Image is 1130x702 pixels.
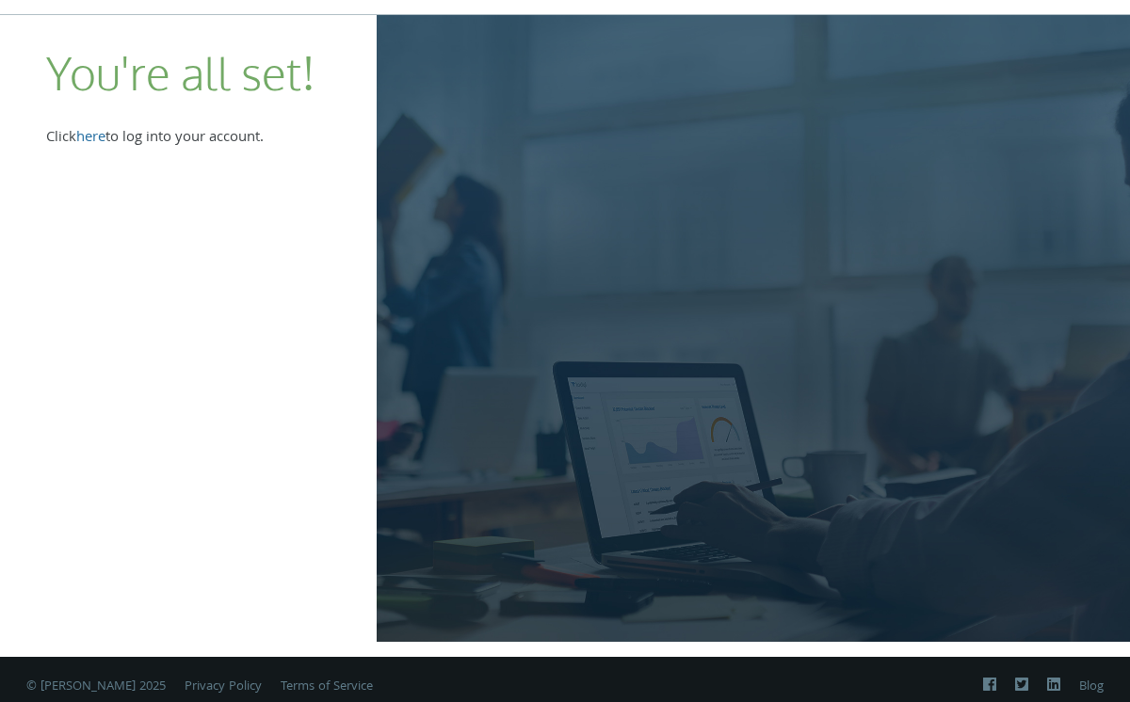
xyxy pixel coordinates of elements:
[76,126,105,151] a: here
[281,677,373,697] a: Terms of Service
[46,11,315,104] h2: You're all set!
[185,677,262,697] a: Privacy Policy
[46,127,331,152] div: Click to log into your account.
[1079,677,1104,697] a: Blog
[26,677,166,697] span: © [PERSON_NAME] 2025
